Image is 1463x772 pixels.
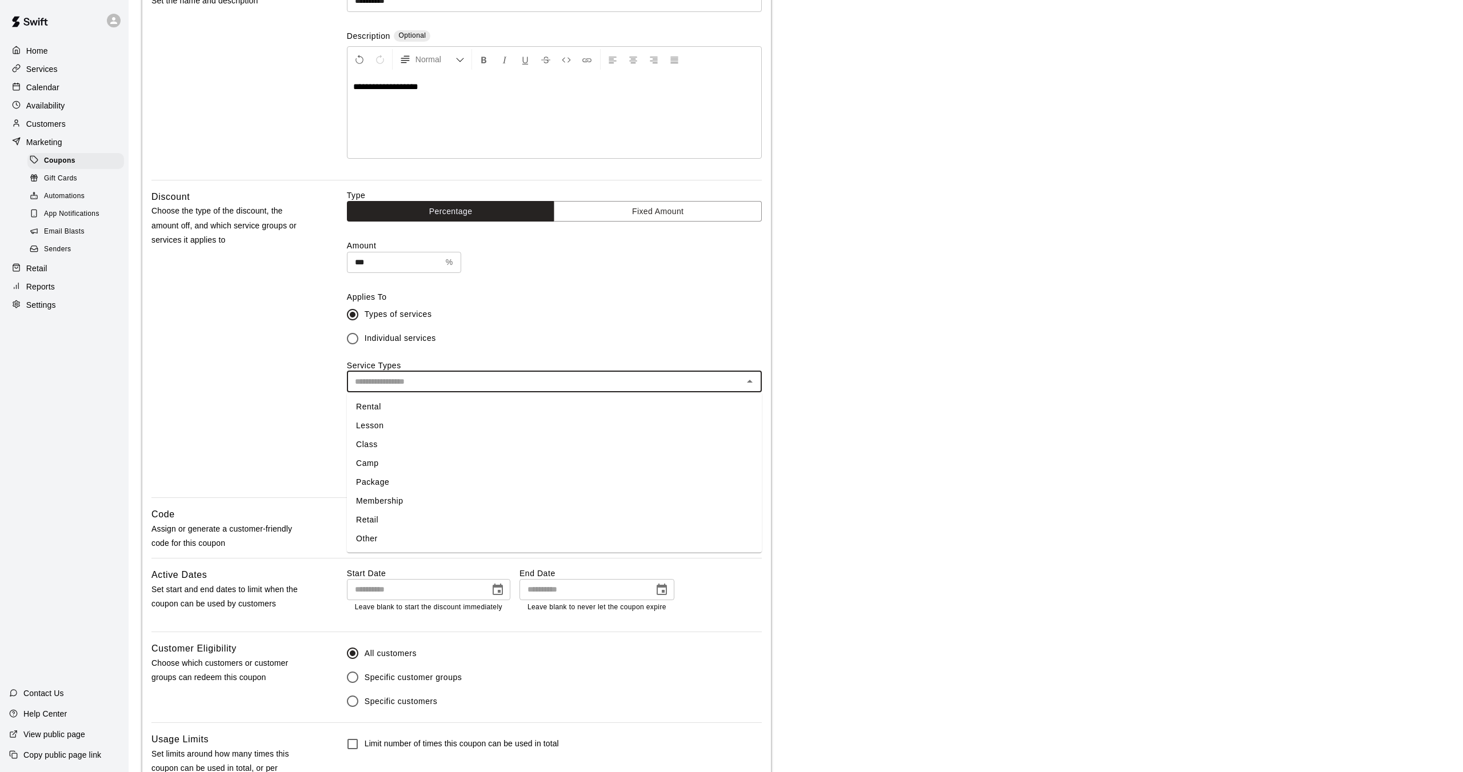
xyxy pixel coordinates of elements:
[44,173,77,184] span: Gift Cards
[577,49,597,70] button: Insert Link
[9,42,119,59] a: Home
[486,578,509,601] button: Choose date
[742,373,758,389] button: Close
[26,82,59,93] p: Calendar
[347,492,762,510] li: Membership
[644,49,663,70] button: Right Align
[44,155,75,167] span: Coupons
[347,529,762,548] li: Other
[347,397,762,416] li: Rental
[151,204,310,247] p: Choose the type of the discount, the amount off, and which service groups or services it applies to
[398,31,426,39] span: Optional
[26,263,47,274] p: Retail
[26,63,58,75] p: Services
[9,260,119,277] a: Retail
[415,54,455,65] span: Normal
[365,672,462,683] span: Specific customer groups
[44,191,85,202] span: Automations
[23,749,101,761] p: Copy public page link
[27,152,129,170] a: Coupons
[603,49,622,70] button: Left Align
[650,578,673,601] button: Choose date
[27,242,124,258] div: Senders
[27,223,129,241] a: Email Blasts
[26,281,55,292] p: Reports
[519,568,674,579] label: End Date
[27,241,129,259] a: Senders
[151,582,310,611] p: Set start and end dates to limit when the coupon can be used by customers
[151,732,209,747] h6: Usage Limits
[26,45,48,57] p: Home
[365,308,432,320] span: Types of services
[536,49,555,70] button: Format Strikethrough
[151,568,207,582] h6: Active Dates
[474,49,494,70] button: Format Bold
[370,49,390,70] button: Redo
[347,510,762,529] li: Retail
[347,416,762,435] li: Lesson
[26,299,56,311] p: Settings
[347,30,390,43] label: Description
[27,206,129,223] a: App Notifications
[347,201,555,222] button: Percentage
[347,190,762,201] label: Type
[27,188,124,204] div: Automations
[9,278,119,295] a: Reports
[151,190,190,204] h6: Discount
[9,296,119,313] a: Settings
[347,473,762,492] li: Package
[27,170,129,187] a: Gift Cards
[27,188,129,206] a: Automations
[23,729,85,740] p: View public page
[23,687,64,699] p: Contact Us
[623,49,643,70] button: Center Align
[44,226,85,238] span: Email Blasts
[9,61,119,78] div: Services
[44,244,71,255] span: Senders
[9,115,119,132] a: Customers
[355,602,502,613] p: Leave blank to start the discount immediately
[26,100,65,111] p: Availability
[23,708,67,719] p: Help Center
[151,507,175,522] h6: Code
[347,435,762,454] li: Class
[557,49,576,70] button: Insert Code
[395,49,469,70] button: Formatting Options
[9,79,119,96] a: Calendar
[26,118,66,130] p: Customers
[365,695,438,707] span: Specific customers
[347,361,401,370] label: Service Types
[27,153,124,169] div: Coupons
[151,522,310,550] p: Assign or generate a customer-friendly code for this coupon
[365,332,436,344] span: Individual services
[9,97,119,114] a: Availability
[44,208,99,220] span: App Notifications
[26,136,62,148] p: Marketing
[347,240,762,251] label: Amount
[151,656,310,685] p: Choose which customers or customer groups can redeem this coupon
[495,49,514,70] button: Format Italics
[27,206,124,222] div: App Notifications
[527,602,666,613] p: Leave blank to never let the coupon expire
[365,738,559,750] h6: Limit number of times this coupon can be used in total
[9,134,119,151] a: Marketing
[365,648,417,660] span: All customers
[350,49,369,70] button: Undo
[27,171,124,187] div: Gift Cards
[446,256,453,268] p: %
[27,224,124,240] div: Email Blasts
[515,49,535,70] button: Format Underline
[347,568,510,579] label: Start Date
[347,291,762,303] label: Applies To
[665,49,684,70] button: Justify Align
[151,641,237,656] h6: Customer Eligibility
[554,201,762,222] button: Fixed Amount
